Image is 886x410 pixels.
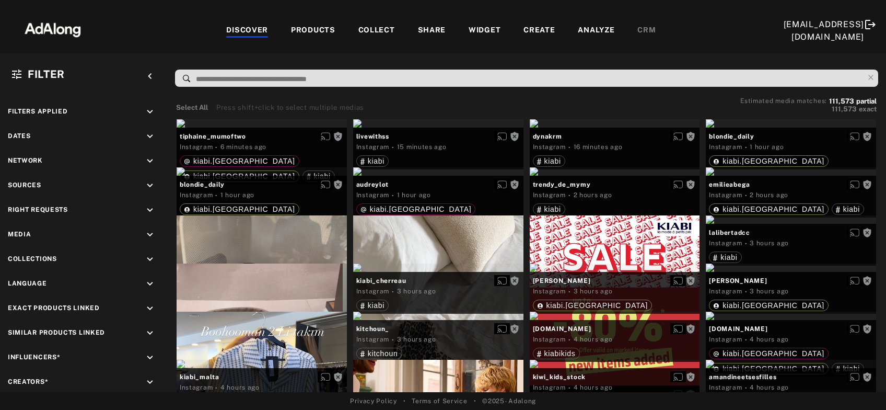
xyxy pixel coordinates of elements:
span: Exact Products Linked [8,304,100,312]
i: keyboard_arrow_down [144,377,156,388]
span: · [215,191,218,200]
i: keyboard_arrow_down [144,352,156,363]
button: Enable diffusion on this media [318,131,333,142]
span: kiabi.[GEOGRAPHIC_DATA] [722,205,824,213]
span: Rights not requested [510,180,519,188]
span: kiabi.[GEOGRAPHIC_DATA] [193,157,295,165]
img: 63233d7d88ed69de3c212112c67096b6.png [7,13,99,44]
i: keyboard_arrow_down [144,278,156,290]
div: ANALYZE [578,25,614,37]
span: kiabi [544,157,561,165]
button: Enable diffusion on this media [494,131,510,142]
i: keyboard_arrow_down [144,229,156,241]
i: keyboard_arrow_down [144,254,156,265]
button: Enable diffusion on this media [670,131,686,142]
span: Sources [8,181,41,189]
time: 2025-08-27T10:16:32.000Z [397,191,431,199]
div: Instagram [356,142,389,152]
span: · [392,191,394,200]
time: 2025-08-27T07:49:30.000Z [574,384,613,391]
span: kiabi [720,253,737,261]
div: kiabi [537,157,561,165]
button: Select All [176,102,208,113]
span: kiabi.[GEOGRAPHIC_DATA] [722,157,824,165]
span: Estimated media matches: [740,97,827,105]
span: livewithss [356,132,520,141]
span: Rights not requested [862,373,872,380]
span: · [745,143,748,152]
div: Instagram [709,190,742,200]
i: keyboard_arrow_down [144,204,156,216]
span: blondie_daily [180,180,344,189]
span: kiabi.[GEOGRAPHIC_DATA] [722,301,824,310]
span: audreylot [356,180,520,189]
div: WIDGET [469,25,500,37]
span: · [745,288,748,296]
time: 2025-08-27T10:12:09.000Z [750,191,788,199]
span: amandineetsesfilles [709,372,873,382]
span: Rights not requested [862,132,872,140]
span: · [568,143,571,152]
time: 2025-08-27T10:37:14.000Z [220,191,254,199]
button: Enable diffusion on this media [847,179,862,190]
div: kiabi.france [713,302,824,309]
span: lalibertadcc [709,228,873,237]
div: Instagram [709,142,742,152]
div: CREATE [523,25,555,37]
div: kiabi.france [713,157,824,165]
div: kiabi [537,206,561,213]
div: Instagram [356,190,389,200]
span: kiabi [368,157,384,165]
div: kiabi.france [184,206,295,213]
span: 111,573 [832,105,857,113]
span: · [745,384,748,392]
span: Influencers* [8,354,60,361]
i: keyboard_arrow_down [144,303,156,314]
span: Right Requests [8,206,68,213]
button: Enable diffusion on this media [847,323,862,334]
time: 2025-08-27T11:39:55.000Z [220,143,266,151]
div: kiabi.france [360,206,472,213]
div: Instagram [533,383,566,392]
i: keyboard_arrow_down [144,131,156,142]
div: kiabi.france [713,350,824,357]
span: blondie_daily [709,132,873,141]
div: DISCOVER [226,25,268,37]
span: Network [8,157,43,164]
span: • [474,396,476,406]
button: 111,573partial [829,99,877,104]
button: Enable diffusion on this media [847,371,862,382]
span: · [215,143,218,152]
div: Press shift+click to select multiple medias [216,102,364,113]
div: Instagram [533,142,566,152]
div: Instagram [709,238,742,248]
button: Enable diffusion on this media [670,179,686,190]
div: SHARE [418,25,446,37]
span: Filter [28,68,65,81]
i: keyboard_arrow_down [144,155,156,167]
span: Rights not requested [333,132,343,140]
time: 2025-08-27T11:30:32.000Z [397,143,447,151]
time: 2025-08-27T11:29:45.000Z [574,143,623,151]
a: Terms of Service [412,396,467,406]
span: emilieabega [709,180,873,189]
div: kiabi.france [184,157,295,165]
div: kiabi [836,206,860,213]
a: Privacy Policy [350,396,397,406]
div: kiabi [713,254,737,261]
div: COLLECT [358,25,395,37]
time: 2025-08-27T08:05:03.000Z [750,336,789,343]
div: CRM [637,25,656,37]
span: Rights not requested [686,180,695,188]
button: Enable diffusion on this media [318,179,333,190]
i: keyboard_arrow_left [144,71,156,82]
i: keyboard_arrow_down [144,106,156,118]
span: • [403,396,406,406]
div: Instagram [709,383,742,392]
button: Enable diffusion on this media [494,179,510,190]
span: Collections [8,255,57,263]
span: [DOMAIN_NAME] [709,324,873,334]
span: trendy_de_mymy [533,180,697,189]
span: · [745,191,748,200]
span: kiabi.[GEOGRAPHIC_DATA] [370,205,472,213]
